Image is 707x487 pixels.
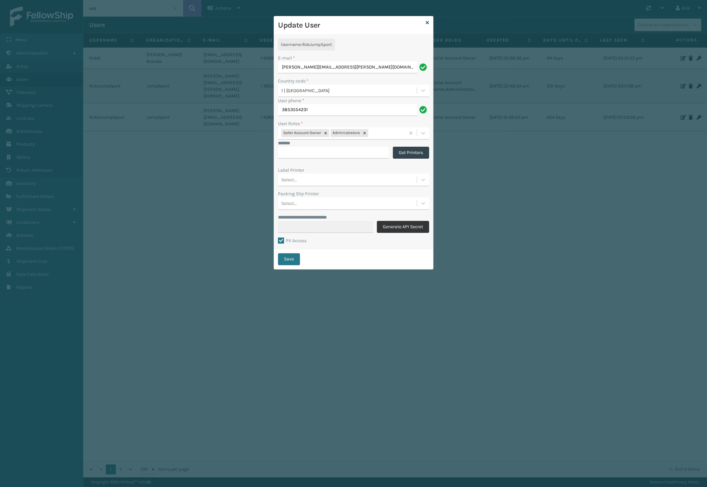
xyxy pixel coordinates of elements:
[302,42,332,47] span: RobJumpSport
[281,87,417,94] div: 1 | [GEOGRAPHIC_DATA]
[278,55,295,62] label: E-mail
[278,78,309,84] label: Country code
[331,129,361,137] div: Administrators
[281,200,297,207] div: Select...
[278,20,423,30] h3: Update User
[377,221,429,233] button: Generate API Secret
[278,120,303,127] label: User Roles
[281,176,297,183] div: Select...
[278,253,300,265] button: Save
[278,167,304,174] label: Label Printer
[278,238,307,243] label: PII Access
[278,97,304,104] label: User phone
[281,42,302,47] span: Username :
[393,147,429,159] button: Get Printers
[278,190,319,197] label: Packing Slip Printer
[281,129,322,137] div: Seller Account Owner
